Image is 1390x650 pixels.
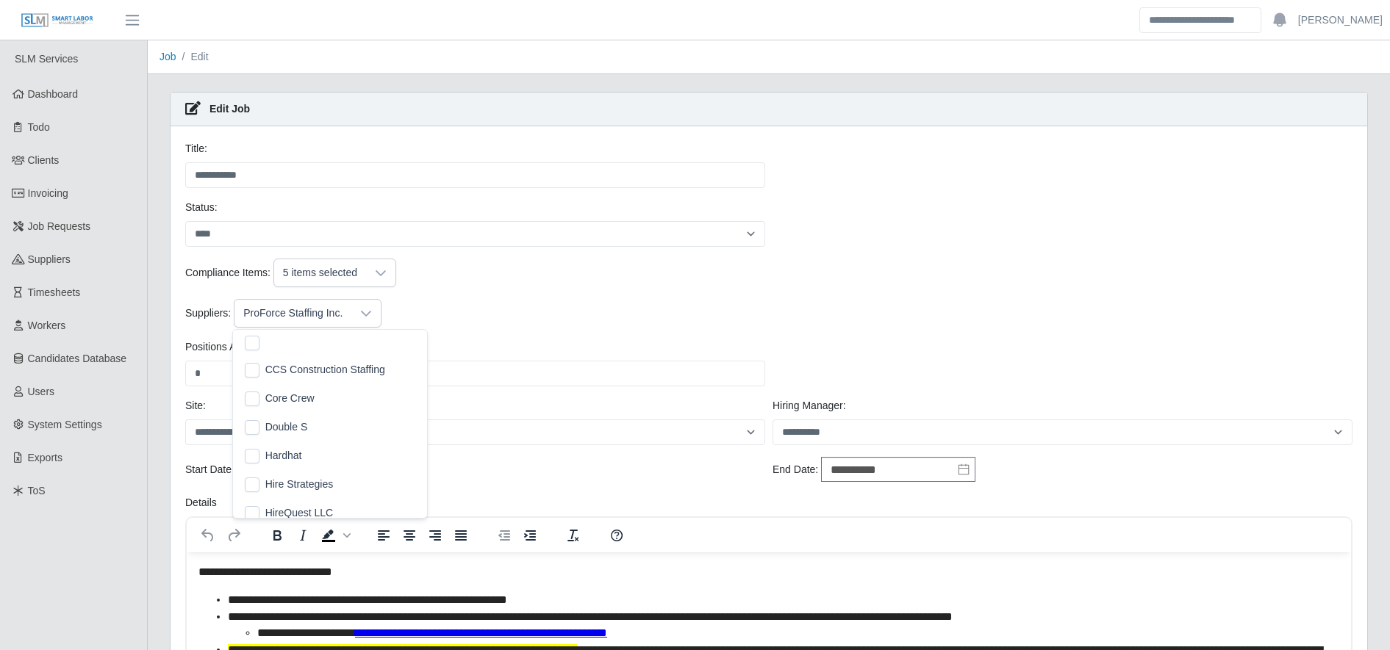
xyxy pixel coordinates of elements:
label: Details [185,495,217,510]
span: Hardhat [265,448,302,463]
button: Align right [423,525,448,546]
span: Core Crew [265,391,315,406]
span: Timesheets [28,286,81,298]
span: System Settings [28,419,102,430]
li: Double S [236,414,425,441]
li: Edit [176,49,209,65]
button: Decrease indent [492,525,517,546]
span: Clients [28,154,60,166]
span: Suppliers [28,253,71,265]
label: Status: [185,200,218,215]
label: Positions Available: [185,339,273,355]
button: Align center [397,525,422,546]
span: Dashboard [28,88,79,100]
span: Job Requests [28,220,91,232]
span: Invoicing [28,187,68,199]
li: Core Crew [236,385,425,412]
label: End Date: [773,462,818,477]
span: ToS [28,485,46,496]
button: Help [604,525,629,546]
label: Start Date: [185,462,234,477]
span: CCS Construction Staffing [265,362,385,378]
button: Redo [221,525,246,546]
input: Search [1139,7,1261,33]
div: ProForce Staffing Inc. [234,300,351,327]
label: Site: [185,398,206,414]
button: Italic [290,525,315,546]
button: Align left [371,525,396,546]
span: Exports [28,452,62,463]
span: Todo [28,121,50,133]
label: Hiring Manager: [773,398,846,414]
span: Users [28,386,55,397]
label: Compliance Items: [185,265,271,281]
button: Clear formatting [561,525,586,546]
label: Title: [185,141,207,156]
button: Undo [196,525,221,546]
li: Hardhat [236,442,425,469]
img: SLM Logo [21,12,94,29]
span: Hire Strategies [265,477,334,492]
span: HireQuest LLC [265,505,334,521]
body: Rich Text Area. Press ALT-0 for help. [12,12,1153,176]
a: [PERSON_NAME] [1298,12,1383,28]
span: SLM Services [15,53,78,65]
strong: Edit Job [209,103,250,115]
span: Double S [265,419,308,435]
a: Job [160,51,176,62]
body: Rich Text Area. Press ALT-0 for help. [12,12,1153,336]
button: Increase indent [517,525,542,546]
label: Suppliers: [185,306,231,321]
button: Bold [265,525,290,546]
li: Hire Strategies [236,471,425,498]
span: Candidates Database [28,353,127,364]
li: CCS Construction Staffing [236,356,425,383]
div: 5 items selected [274,259,366,286]
div: Background color Black [316,525,353,546]
button: Justify [448,525,473,546]
li: HireQuest LLC [236,499,425,527]
span: Workers [28,319,66,331]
